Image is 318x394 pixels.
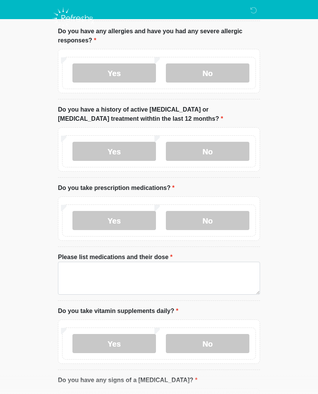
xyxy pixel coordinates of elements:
img: Refresh RX Logo [50,6,96,31]
label: Yes [72,142,156,161]
label: Yes [72,211,156,230]
label: Yes [72,63,156,83]
label: Do you have any signs of a [MEDICAL_DATA]? [58,376,198,385]
label: Do you take vitamin supplements daily? [58,306,178,316]
label: No [166,211,249,230]
label: Please list medications and their dose [58,253,173,262]
label: No [166,63,249,83]
label: Do you have a history of active [MEDICAL_DATA] or [MEDICAL_DATA] treatment withtin the last 12 mo... [58,105,260,123]
label: Do you take prescription medications? [58,183,175,193]
label: Yes [72,334,156,353]
label: No [166,334,249,353]
label: No [166,142,249,161]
